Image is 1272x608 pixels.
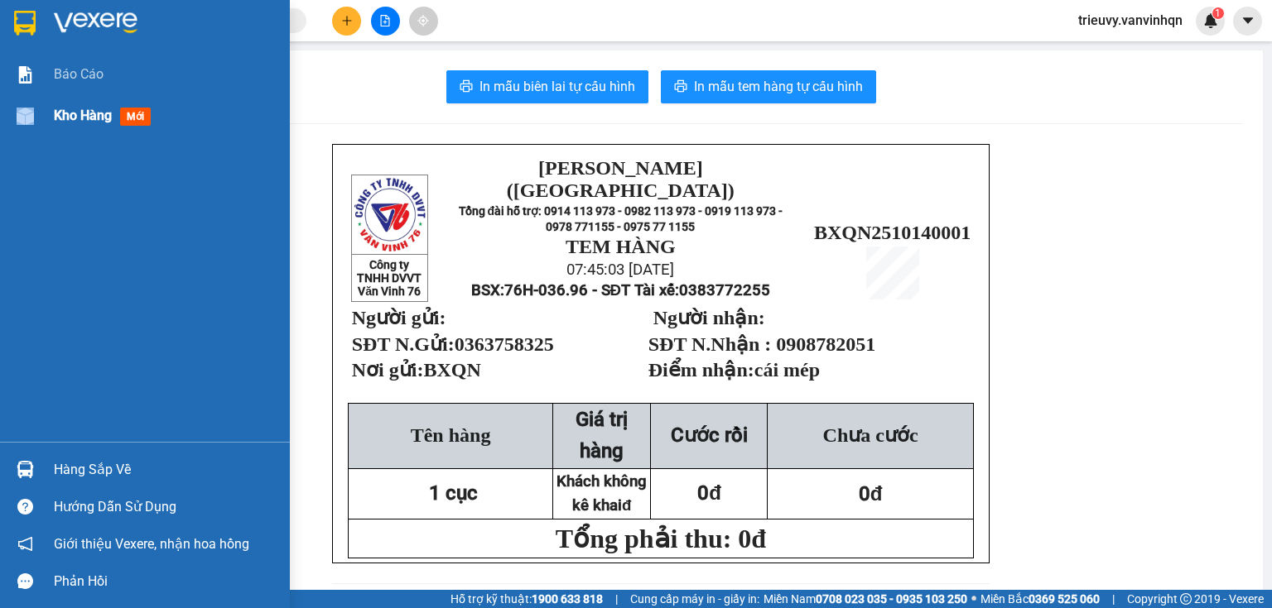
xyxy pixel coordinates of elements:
[54,108,112,123] span: Kho hàng
[615,590,618,608] span: |
[54,534,249,554] span: Giới thiệu Vexere, nhận hoa hồng
[14,11,36,36] img: logo-vxr
[471,281,770,299] span: BSX:
[971,596,976,602] span: ⚪️
[1112,590,1115,608] span: |
[764,590,967,608] span: Miền Nam
[54,457,277,482] div: Hàng sắp về
[504,281,770,299] span: 76H-036.96 - SĐT Tài xế:
[17,536,33,552] span: notification
[859,482,883,505] span: 0đ
[532,592,603,606] strong: 1900 633 818
[411,424,491,446] span: Tên hàng
[17,66,34,84] img: solution-icon
[446,70,648,103] button: printerIn mẫu biên lai tự cấu hình
[1203,13,1218,28] img: icon-new-feature
[1212,7,1224,19] sup: 1
[332,7,361,36] button: plus
[566,261,674,279] span: 07:45:03 [DATE]
[566,236,676,257] strong: TEM HÀNG
[556,524,766,553] span: Tổng phải thu: 0đ
[17,499,33,515] span: question-circle
[353,176,426,253] img: logo
[546,220,695,233] strong: 0978 771155 - 0975 77 1155
[1180,593,1192,605] span: copyright
[1029,592,1100,606] strong: 0369 525 060
[814,222,971,243] span: BXQN2510140001
[556,472,647,515] strong: Khách không kê khaiđ
[648,333,772,355] strong: SĐT N.Nhận :
[754,359,820,381] span: cái mép
[459,204,783,218] strong: Tổng đài hỗ trợ: 0914 113 973 - 0982 113 973 - 0919 113 973 -
[1065,10,1196,31] span: trieuvy.vanvinhqn
[1233,7,1262,36] button: caret-down
[507,157,735,201] strong: [PERSON_NAME] ([GEOGRAPHIC_DATA])
[679,281,770,299] span: 0383772255
[371,7,400,36] button: file-add
[46,25,274,69] strong: [PERSON_NAME] ([GEOGRAPHIC_DATA])
[648,359,820,381] strong: Điểm nhận:
[51,72,270,103] strong: Tổng đài hỗ trợ: 0914 113 973 - 0982 113 973 - 0919 113 973 -
[54,495,277,519] div: Hướng dẫn sử dụng
[341,15,353,26] span: plus
[694,76,863,97] span: In mẫu tem hàng tự cấu hình
[674,79,687,95] span: printer
[75,106,245,122] strong: 0978 771155 - 0975 77 1155
[460,79,473,95] span: printer
[429,481,478,505] span: 1 cục
[17,573,33,589] span: message
[7,12,43,89] img: logo
[576,408,628,462] span: Giá trị hàng
[17,108,34,125] img: warehouse-icon
[823,424,918,446] span: Chưa cước
[17,461,34,478] img: warehouse-icon
[697,481,721,505] span: 0đ
[409,7,438,36] button: aim
[379,15,391,26] span: file-add
[630,590,759,608] span: Cung cấp máy in - giấy in:
[54,64,104,84] span: Báo cáo
[776,333,875,355] span: 0908782051
[417,15,429,26] span: aim
[653,307,765,328] strong: Người nhận:
[54,569,277,594] div: Phản hồi
[816,592,967,606] strong: 0708 023 035 - 0935 103 250
[352,359,486,381] span: Nơi gửi:
[352,307,446,328] strong: Người gửi:
[450,590,603,608] span: Hỗ trợ kỹ thuật:
[671,424,748,447] strong: Cước rồi
[455,333,554,355] span: 0363758325
[479,76,635,97] span: In mẫu biên lai tự cấu hình
[357,258,422,298] strong: Công ty TNHH DVVT Văn Vinh 76
[120,108,151,126] span: mới
[1215,7,1221,19] span: 1
[980,590,1100,608] span: Miền Bắc
[352,333,554,355] strong: SĐT N.Gửi:
[1241,13,1255,28] span: caret-down
[7,94,43,204] strong: Công ty TNHH DVVT Văn Vinh 76
[661,70,876,103] button: printerIn mẫu tem hàng tự cấu hình
[423,359,485,381] span: BXQN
